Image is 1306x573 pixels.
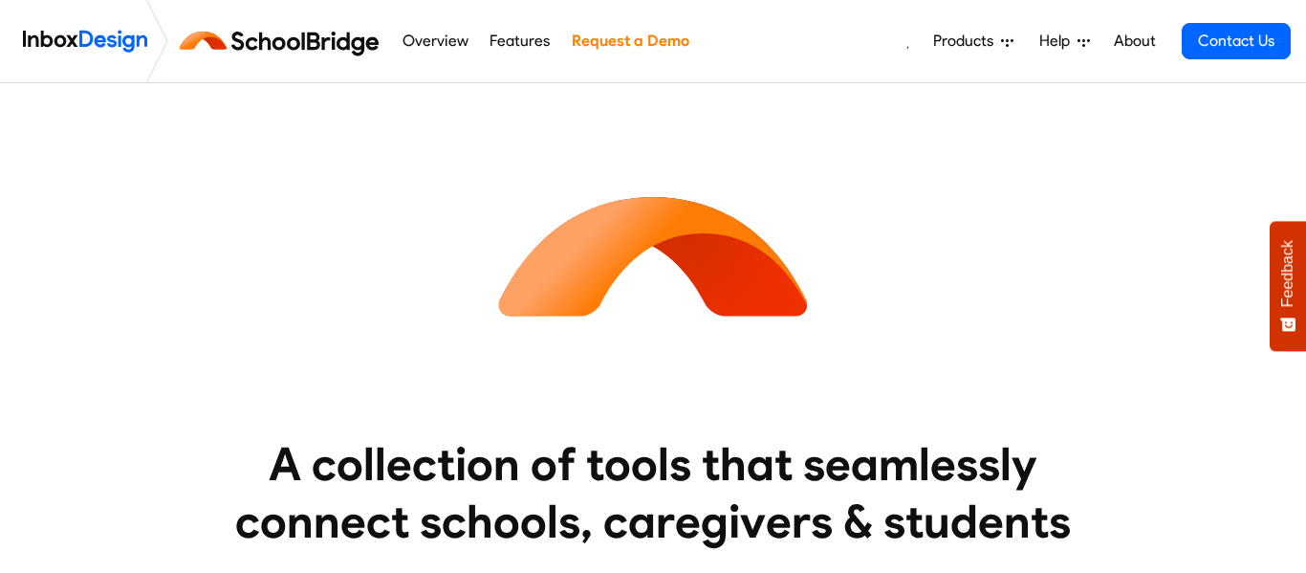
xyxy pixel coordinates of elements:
[566,22,694,60] a: Request a Demo
[176,18,391,64] img: schoolbridge logo
[925,22,1021,60] a: Products
[1279,240,1296,307] span: Feedback
[1039,30,1077,53] span: Help
[481,83,825,428] img: icon_schoolbridge.svg
[1270,221,1306,351] button: Feedback - Show survey
[1032,22,1098,60] a: Help
[1108,22,1161,60] a: About
[397,22,473,60] a: Overview
[199,435,1107,550] heading: A collection of tools that seamlessly connect schools, caregivers & students
[933,30,1001,53] span: Products
[485,22,555,60] a: Features
[1182,23,1291,59] a: Contact Us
